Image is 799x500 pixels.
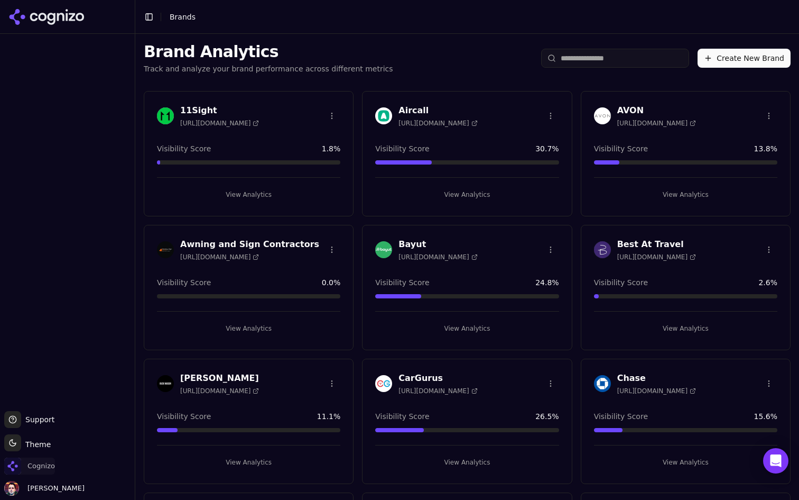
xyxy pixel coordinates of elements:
span: [URL][DOMAIN_NAME] [617,253,696,261]
p: Track and analyze your brand performance across different metrics [144,63,393,74]
span: [URL][DOMAIN_NAME] [398,387,477,395]
button: View Analytics [157,320,340,337]
span: 2.6 % [758,277,777,288]
span: 11.1 % [317,411,340,422]
img: Cognizo [4,458,21,475]
img: CarGurus [375,375,392,392]
button: View Analytics [594,454,777,471]
img: Buck Mason [157,375,174,392]
span: [URL][DOMAIN_NAME] [617,119,696,128]
h3: AVON [617,104,696,117]
h3: Bayut [398,238,477,251]
img: Aircall [375,107,392,124]
button: View Analytics [594,186,777,203]
h3: 11Sight [180,104,259,117]
span: Visibility Score [594,143,648,154]
span: Theme [21,440,51,449]
span: Visibility Score [594,277,648,288]
span: Support [21,414,54,425]
span: 0.0 % [322,277,341,288]
button: View Analytics [594,320,777,337]
span: Brands [170,13,196,21]
span: [URL][DOMAIN_NAME] [398,119,477,128]
span: [URL][DOMAIN_NAME] [398,253,477,261]
span: Visibility Score [375,277,429,288]
h3: Best At Travel [617,238,696,251]
button: View Analytics [375,320,559,337]
h1: Brand Analytics [144,42,393,61]
img: 11Sight [157,107,174,124]
button: View Analytics [157,186,340,203]
span: Visibility Score [157,411,211,422]
img: Awning and Sign Contractors [157,241,174,258]
h3: Awning and Sign Contractors [180,238,319,251]
button: Open organization switcher [4,458,55,475]
img: Bayut [375,241,392,258]
img: Deniz Ozcan [4,481,19,496]
button: View Analytics [157,454,340,471]
span: 24.8 % [535,277,559,288]
span: 15.6 % [754,411,777,422]
button: Open user button [4,481,85,496]
button: View Analytics [375,454,559,471]
img: Chase [594,375,611,392]
span: Visibility Score [375,143,429,154]
h3: [PERSON_NAME] [180,372,259,385]
span: [URL][DOMAIN_NAME] [180,253,259,261]
h3: Chase [617,372,696,385]
span: [URL][DOMAIN_NAME] [180,387,259,395]
span: 1.8 % [322,143,341,154]
button: Create New Brand [698,49,791,68]
span: Visibility Score [157,277,211,288]
span: Visibility Score [375,411,429,422]
span: Visibility Score [157,143,211,154]
span: [PERSON_NAME] [23,484,85,493]
img: AVON [594,107,611,124]
nav: breadcrumb [170,12,196,22]
span: Cognizo [27,461,55,471]
h3: Aircall [398,104,477,117]
span: 30.7 % [535,143,559,154]
img: Best At Travel [594,241,611,258]
span: [URL][DOMAIN_NAME] [180,119,259,128]
span: 26.5 % [535,411,559,422]
span: [URL][DOMAIN_NAME] [617,387,696,395]
h3: CarGurus [398,372,477,385]
span: Visibility Score [594,411,648,422]
span: 13.8 % [754,143,777,154]
div: Open Intercom Messenger [763,448,788,474]
button: View Analytics [375,186,559,203]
